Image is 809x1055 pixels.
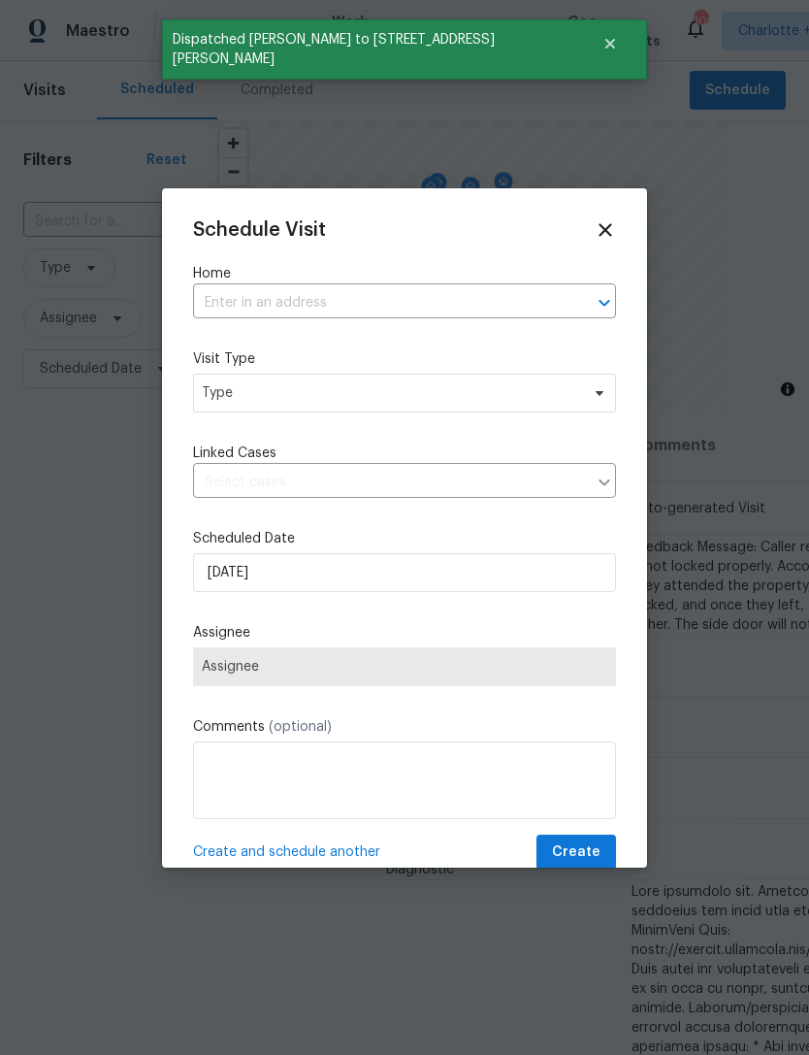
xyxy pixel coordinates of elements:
[591,289,618,316] button: Open
[193,220,326,240] span: Schedule Visit
[193,529,616,548] label: Scheduled Date
[202,383,579,403] span: Type
[536,835,616,871] button: Create
[193,842,380,862] span: Create and schedule another
[193,717,616,737] label: Comments
[578,24,642,63] button: Close
[193,468,587,498] input: Select cases
[202,659,607,675] span: Assignee
[193,553,616,592] input: M/D/YYYY
[193,288,562,318] input: Enter in an address
[193,349,616,369] label: Visit Type
[595,219,616,241] span: Close
[552,841,600,865] span: Create
[193,623,616,643] label: Assignee
[193,264,616,283] label: Home
[269,720,332,734] span: (optional)
[193,444,276,463] span: Linked Cases
[162,19,578,80] span: Dispatched [PERSON_NAME] to [STREET_ADDRESS][PERSON_NAME]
